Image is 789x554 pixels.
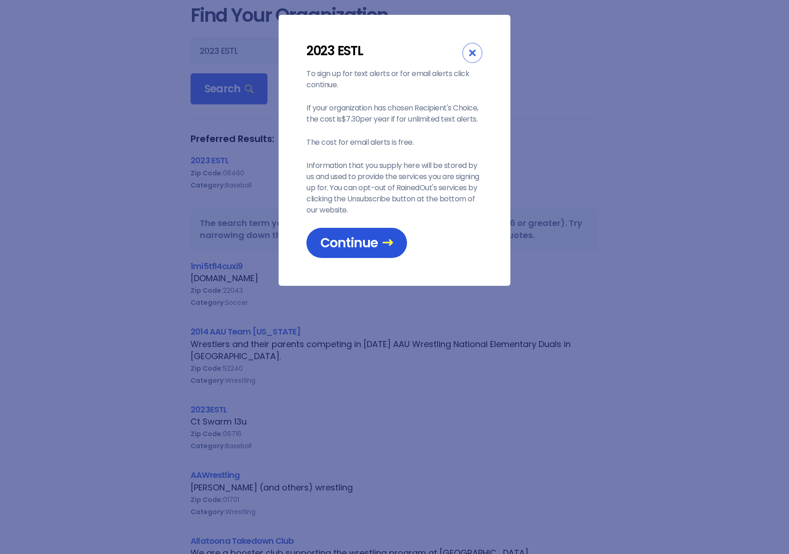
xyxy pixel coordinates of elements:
[306,68,483,90] p: To sign up for text alerts or for email alerts click continue.
[306,137,483,148] p: The cost for email alerts is free.
[306,160,483,216] p: Information that you supply here will be stored by us and used to provide the services you are si...
[462,43,483,63] div: Close
[306,103,483,125] p: If your organization has chosen Recipient's Choice, the cost is $7.30 per year if for unlimited t...
[320,235,393,251] span: Continue
[306,43,462,59] div: 2023 ESTL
